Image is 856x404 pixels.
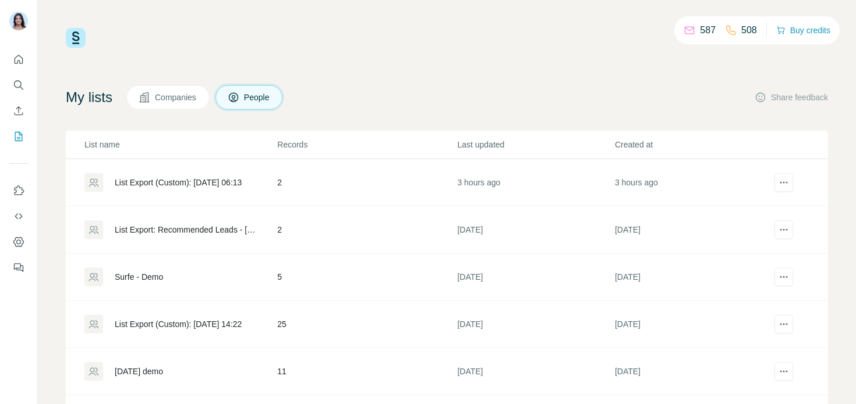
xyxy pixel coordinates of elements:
td: 3 hours ago [457,159,614,206]
div: List Export: Recommended Leads - [DATE] 06:46 [115,224,257,236]
div: List Export (Custom): [DATE] 06:13 [115,177,242,188]
p: 587 [700,23,716,37]
button: Dashboard [9,231,28,252]
p: Records [277,139,456,150]
div: [DATE] demo [115,366,163,377]
div: Surfe - Demo [115,271,163,283]
h4: My lists [66,88,112,107]
td: 2 [277,206,457,254]
p: 508 [741,23,757,37]
button: My lists [9,126,28,147]
button: Quick start [9,49,28,70]
td: [DATE] [614,254,772,301]
p: Created at [615,139,771,150]
img: Avatar [9,12,28,30]
td: 25 [277,301,457,348]
td: 3 hours ago [614,159,772,206]
td: [DATE] [614,348,772,395]
div: List Export (Custom): [DATE] 14:22 [115,318,242,330]
td: [DATE] [614,301,772,348]
td: [DATE] [457,348,614,395]
img: Surfe Logo [66,28,86,48]
button: Share feedback [755,92,828,103]
button: actions [774,220,793,239]
td: [DATE] [614,206,772,254]
button: Use Surfe API [9,206,28,227]
p: Last updated [457,139,613,150]
button: Feedback [9,257,28,278]
td: 2 [277,159,457,206]
td: 11 [277,348,457,395]
button: Enrich CSV [9,100,28,121]
button: Use Surfe on LinkedIn [9,180,28,201]
button: Buy credits [776,22,830,38]
button: actions [774,315,793,333]
span: Companies [155,92,197,103]
button: actions [774,268,793,286]
td: [DATE] [457,301,614,348]
td: [DATE] [457,206,614,254]
button: Search [9,75,28,96]
span: People [244,92,271,103]
button: actions [774,173,793,192]
td: [DATE] [457,254,614,301]
button: actions [774,362,793,381]
td: 5 [277,254,457,301]
p: List name [84,139,276,150]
